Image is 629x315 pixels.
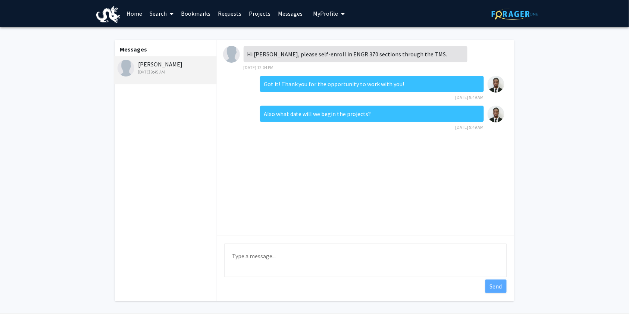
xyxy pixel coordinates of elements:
a: Home [123,0,146,26]
a: Messages [274,0,306,26]
a: Bookmarks [177,0,214,26]
div: [DATE] 9:49 AM [118,69,215,75]
a: Requests [214,0,245,26]
img: Kamal Skeete Ridley [488,76,504,93]
a: Search [146,0,177,26]
img: ForagerOne Logo [492,8,538,20]
textarea: Message [225,244,507,277]
a: Projects [245,0,274,26]
img: Zhiwei Chen [223,46,240,63]
img: Kamal Skeete Ridley [488,106,504,122]
span: My Profile [313,10,338,17]
div: Hi [PERSON_NAME], please self-enroll in ENGR 370 sections through the TMS. [244,46,467,62]
span: [DATE] 12:04 PM [244,65,274,70]
div: Got it! Thank you for the opportunity to work with you! [260,76,484,92]
div: Also what date will we begin the projects? [260,106,484,122]
div: [PERSON_NAME] [118,60,215,75]
button: Send [485,280,507,293]
img: Drexel University Logo [96,6,120,23]
span: [DATE] 9:49 AM [456,124,484,130]
span: [DATE] 9:49 AM [456,94,484,100]
iframe: Chat [6,281,32,309]
img: Zhiwei Chen [118,60,134,77]
b: Messages [120,46,147,53]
